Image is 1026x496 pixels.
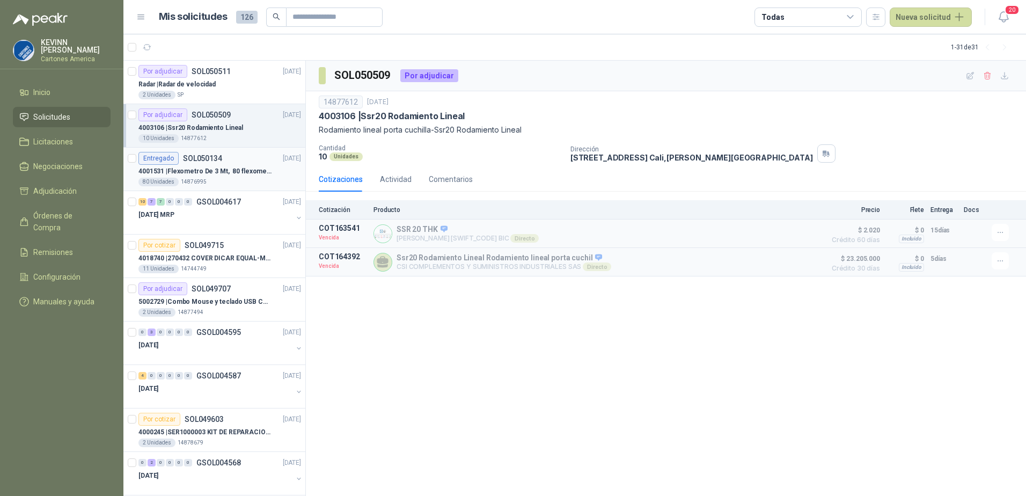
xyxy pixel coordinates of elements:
div: 0 [138,459,146,466]
p: SOL049715 [185,242,224,249]
p: 4000245 | SER1000003 KIT DE REPARACION BOMBA WILDEN [138,427,272,437]
span: Crédito 60 días [826,237,880,243]
div: 0 [175,372,183,380]
button: 20 [994,8,1013,27]
div: 11 Unidades [138,265,179,273]
a: Por adjudicarSOL049707[DATE] 5002729 |Combo Mouse y teclado USB COMBO LOGITECH MK120 TECLADO Y MO... [123,278,305,322]
div: 0 [184,198,192,206]
span: $ 2.020 [826,224,880,237]
p: [DATE] [138,340,158,351]
p: 14877612 [181,134,207,143]
a: Órdenes de Compra [13,206,111,238]
div: 0 [166,459,174,466]
a: Por cotizarSOL049715[DATE] 4018740 |270432 COVER DICAR EQUAL-MNT M126, 548611 Unidades14744749 [123,235,305,278]
div: Actividad [380,173,412,185]
div: 14877612 [319,96,363,108]
div: 10 Unidades [138,134,179,143]
p: SP [178,91,184,99]
div: Todas [761,11,784,23]
div: 0 [184,329,192,336]
p: [DATE] [283,414,301,425]
div: 2 [148,459,156,466]
span: search [273,13,280,20]
a: Manuales y ayuda [13,291,111,312]
div: 0 [175,329,183,336]
a: Inicio [13,82,111,103]
p: 14876995 [181,178,207,186]
span: Licitaciones [33,136,73,148]
div: Entregado [138,152,179,165]
div: Por cotizar [138,413,180,426]
a: 0 2 0 0 0 0 GSOL004568[DATE] [DATE] [138,456,303,491]
div: 0 [138,329,146,336]
a: Negociaciones [13,156,111,177]
div: 0 [157,372,165,380]
p: KEVINN [PERSON_NAME] [41,39,111,54]
p: SOL050509 [192,111,231,119]
p: SOL049707 [192,285,231,293]
p: [STREET_ADDRESS] Cali , [PERSON_NAME][GEOGRAPHIC_DATA] [570,153,813,162]
span: Solicitudes [33,111,70,123]
div: Directo [510,234,539,243]
a: Por adjudicarSOL050509[DATE] 4003106 |Ssr20 Rodamiento Lineal10 Unidades14877612 [123,104,305,148]
p: COT164392 [319,252,367,261]
p: 4003106 | Ssr20 Rodamiento Lineal [138,123,243,133]
p: [DATE] [283,458,301,468]
div: 2 Unidades [138,91,175,99]
p: GSOL004587 [196,372,241,380]
p: Rodamiento lineal porta cuchilla-Ssr20 Rodamiento Lineal [319,124,1013,136]
span: Órdenes de Compra [33,210,100,234]
p: Producto [373,206,820,214]
span: Adjudicación [33,185,77,197]
p: $ 0 [886,224,924,237]
p: [DATE] [283,327,301,338]
span: Negociaciones [33,161,83,172]
div: 1 - 31 de 31 [951,39,1013,56]
div: 0 [184,372,192,380]
div: 7 [148,198,156,206]
div: Comentarios [429,173,473,185]
button: Nueva solicitud [890,8,972,27]
span: Inicio [33,86,50,98]
div: Por cotizar [138,239,180,252]
div: 3 [148,329,156,336]
a: Por adjudicarSOL050511[DATE] Radar |Radar de velocidad2 UnidadesSP [123,61,305,104]
div: 80 Unidades [138,178,179,186]
p: Dirección [570,145,813,153]
p: [DATE] MRP [138,210,174,220]
p: Ssr20 Rodamiento Lineal Rodamiento lineal porta cuchil [397,253,611,263]
span: Remisiones [33,246,73,258]
p: [DATE] [283,67,301,77]
p: [DATE] [283,240,301,251]
a: Adjudicación [13,181,111,201]
div: 0 [175,459,183,466]
p: [DATE] [283,371,301,381]
p: [DATE] [367,97,389,107]
span: $ 23.205.000 [826,252,880,265]
div: Directo [583,262,611,271]
a: EntregadoSOL050134[DATE] 4001531 |Flexometro De 3 Mt, 80 flexometros de 3 m Marca Tajima80 Unidad... [123,148,305,191]
div: Incluido [899,263,924,272]
p: Flete [886,206,924,214]
div: 0 [175,198,183,206]
div: 0 [166,198,174,206]
p: 4018740 | 270432 COVER DICAR EQUAL-MNT M126, 5486 [138,253,272,264]
p: 10 [319,152,327,161]
div: 2 Unidades [138,308,175,317]
img: Company Logo [374,225,392,243]
p: Vencida [319,261,367,272]
p: [DATE] [283,197,301,207]
h3: SOL050509 [334,67,392,84]
p: 5 días [930,252,957,265]
div: Por adjudicar [400,69,458,82]
div: 0 [166,372,174,380]
p: $ 0 [886,252,924,265]
img: Company Logo [13,40,34,61]
p: [DATE] [283,110,301,120]
p: 15 días [930,224,957,237]
p: GSOL004568 [196,459,241,466]
p: CSI COMPLEMENTOS Y SUMINISTROS INDUSTRIALES SAS [397,262,611,271]
a: Licitaciones [13,132,111,152]
p: 5002729 | Combo Mouse y teclado USB COMBO LOGITECH MK120 TECLADO Y MOUSE ALAMBRICO PLUG-AND-PLAY ... [138,297,272,307]
p: 14877494 [178,308,203,317]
